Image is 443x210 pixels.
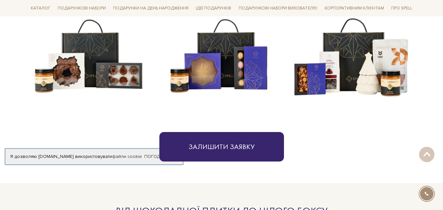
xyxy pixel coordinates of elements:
[236,3,320,14] a: Подарункові набори вихователю
[159,132,284,162] button: Залишити заявку
[5,154,183,160] div: Я дозволяю [DOMAIN_NAME] використовувати
[28,3,53,13] a: Каталог
[112,154,142,159] a: файли cookie
[144,154,178,160] a: Погоджуюсь
[111,3,191,13] a: Подарунки на День народження
[55,3,109,13] a: Подарункові набори
[389,3,415,13] a: Про Spell
[322,3,387,14] a: Корпоративним клієнтам
[193,3,234,13] a: Ідеї подарунків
